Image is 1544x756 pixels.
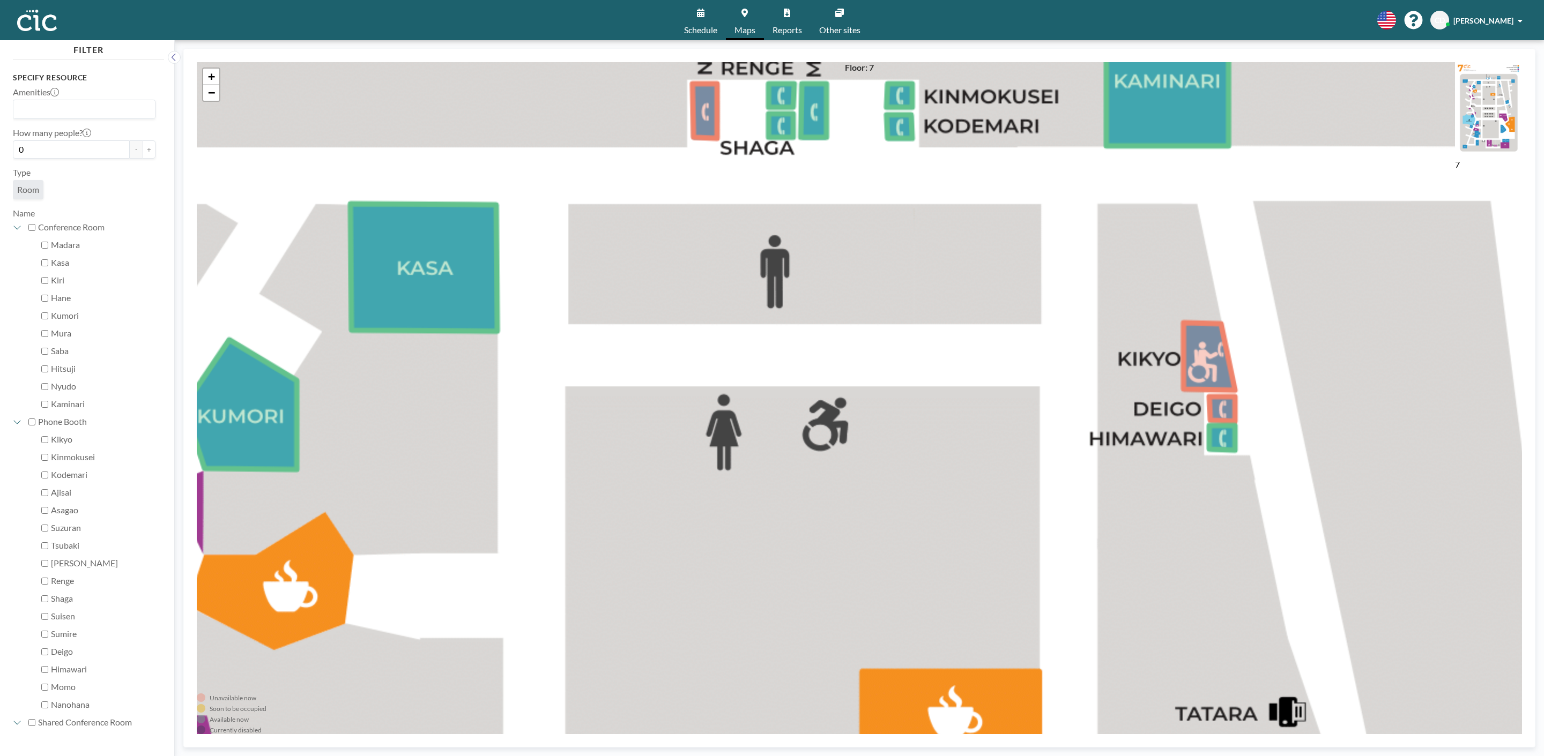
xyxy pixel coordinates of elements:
[51,699,155,710] label: Nanohana
[51,452,155,462] label: Kinmokusei
[38,222,155,233] label: Conference Room
[51,293,155,303] label: Hane
[51,257,155,268] label: Kasa
[13,128,91,138] label: How many people?
[1455,62,1522,157] img: e756fe08e05d43b3754d147caf3627ee.png
[1455,159,1460,169] label: 7
[13,40,164,55] h4: FILTER
[38,416,155,427] label: Phone Booth
[51,664,155,675] label: Himawari
[684,26,717,34] span: Schedule
[13,167,31,178] label: Type
[210,694,256,702] div: Unavailable now
[51,469,155,480] label: Kodemari
[51,593,155,604] label: Shaga
[51,487,155,498] label: Ajisai
[51,275,155,286] label: Kiri
[14,102,149,116] input: Search for option
[13,87,59,98] label: Amenities
[734,26,755,34] span: Maps
[51,522,155,533] label: Suzuran
[51,682,155,692] label: Momo
[51,558,155,568] label: [PERSON_NAME]
[51,328,155,339] label: Mura
[845,62,874,73] h4: Floor: 7
[51,346,155,356] label: Saba
[51,628,155,639] label: Sumire
[51,540,155,551] label: Tsubaki
[210,715,249,723] div: Available now
[13,73,155,83] h3: Specify resource
[203,69,219,85] a: Zoom in
[203,85,219,101] a: Zoom out
[51,434,155,445] label: Kikyo
[210,726,262,734] div: Currently disabled
[1435,16,1445,25] span: CD
[773,26,802,34] span: Reports
[38,717,155,728] label: Shared Conference Room
[1453,16,1513,25] span: [PERSON_NAME]
[51,505,155,515] label: Asagao
[51,399,155,409] label: Kaminari
[51,310,155,321] label: Kumori
[143,140,155,159] button: +
[130,140,143,159] button: -
[13,100,155,118] div: Search for option
[13,208,35,218] label: Name
[51,381,155,392] label: Nyudo
[51,239,155,250] label: Madara
[819,26,860,34] span: Other sites
[51,611,155,622] label: Suisen
[17,10,57,31] img: organization-logo
[210,705,266,713] div: Soon to be occupied
[208,86,215,99] span: −
[51,575,155,586] label: Renge
[51,363,155,374] label: Hitsuji
[17,184,39,195] span: Room
[208,70,215,83] span: +
[51,646,155,657] label: Deigo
